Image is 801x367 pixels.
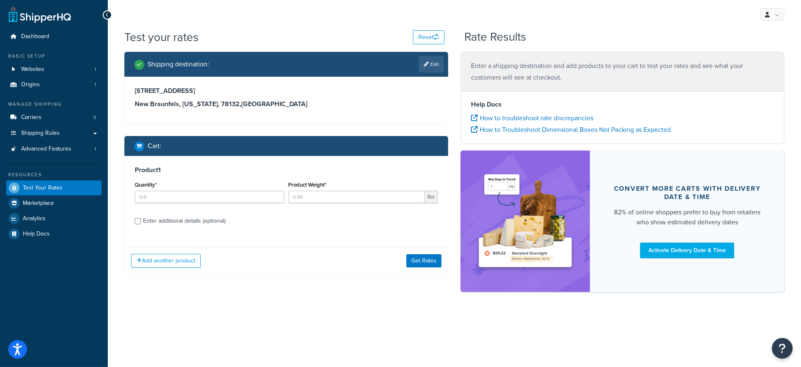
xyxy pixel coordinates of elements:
[23,215,46,222] span: Analytics
[6,110,102,125] li: Carriers
[21,81,40,88] span: Origins
[471,113,593,123] a: How to troubleshoot rate discrepancies
[6,141,102,157] a: Advanced Features1
[6,226,102,241] a: Help Docs
[6,180,102,195] a: Test Your Rates
[406,254,442,267] button: Get Rates
[135,100,438,108] h3: New Braunfels, [US_STATE], 78132 , [GEOGRAPHIC_DATA]
[135,182,157,188] label: Quantity*
[6,101,102,108] div: Manage Shipping
[148,61,209,68] h2: Shipping destination :
[6,62,102,77] li: Websites
[135,87,438,95] h3: [STREET_ADDRESS]
[640,243,734,258] a: Activate Delivery Date & Time
[135,218,141,224] input: Enter additional details (optional)
[471,60,774,83] p: Enter a shipping destination and add products to your cart to test your rates and see what your c...
[23,200,54,207] span: Marketplace
[419,56,444,73] a: Edit
[21,66,44,73] span: Websites
[23,231,50,238] span: Help Docs
[21,114,41,121] span: Carriers
[124,29,199,45] h1: Test your rates
[6,211,102,226] a: Analytics
[610,185,765,201] div: Convert more carts with delivery date & time
[772,338,793,359] button: Open Resource Center
[473,163,577,280] img: feature-image-ddt-36eae7f7280da8017bfb280eaccd9c446f90b1fe08728e4019434db127062ab4.png
[6,110,102,125] a: Carriers3
[21,33,49,40] span: Dashboard
[289,182,327,188] label: Product Weight*
[6,126,102,141] a: Shipping Rules
[143,215,226,227] div: Enter additional details (optional)
[425,191,438,203] span: lbs
[6,171,102,178] div: Resources
[135,191,284,203] input: 0.0
[135,166,438,174] h3: Product 1
[6,196,102,211] a: Marketplace
[6,141,102,157] li: Advanced Features
[6,53,102,60] div: Basic Setup
[21,130,60,137] span: Shipping Rules
[610,207,765,227] div: 82% of online shoppers prefer to buy from retailers who show estimated delivery dates
[148,142,161,150] h2: Cart :
[464,31,526,44] h2: Rate Results
[95,66,96,73] span: 1
[21,146,71,153] span: Advanced Features
[413,30,444,44] button: Reset
[471,100,774,109] h4: Help Docs
[23,185,63,192] span: Test Your Rates
[6,29,102,44] a: Dashboard
[6,77,102,92] a: Origins1
[95,81,96,88] span: 1
[95,146,96,153] span: 1
[131,254,201,268] button: Add another product
[93,114,96,121] span: 3
[6,77,102,92] li: Origins
[6,62,102,77] a: Websites1
[289,191,425,203] input: 0.00
[471,125,671,134] a: How to Troubleshoot Dimensional Boxes Not Packing as Expected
